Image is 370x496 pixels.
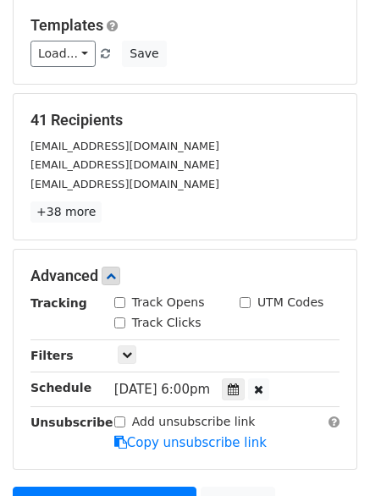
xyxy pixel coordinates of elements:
[285,415,370,496] iframe: Chat Widget
[30,296,87,310] strong: Tracking
[30,349,74,362] strong: Filters
[114,382,210,397] span: [DATE] 6:00pm
[30,416,113,429] strong: Unsubscribe
[30,158,219,171] small: [EMAIL_ADDRESS][DOMAIN_NAME]
[132,294,205,311] label: Track Opens
[132,314,202,332] label: Track Clicks
[132,413,256,431] label: Add unsubscribe link
[257,294,323,311] label: UTM Codes
[30,201,102,223] a: +38 more
[114,435,267,450] a: Copy unsubscribe link
[30,381,91,394] strong: Schedule
[30,267,340,285] h5: Advanced
[30,178,219,190] small: [EMAIL_ADDRESS][DOMAIN_NAME]
[30,140,219,152] small: [EMAIL_ADDRESS][DOMAIN_NAME]
[30,111,340,130] h5: 41 Recipients
[30,16,103,34] a: Templates
[122,41,166,67] button: Save
[30,41,96,67] a: Load...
